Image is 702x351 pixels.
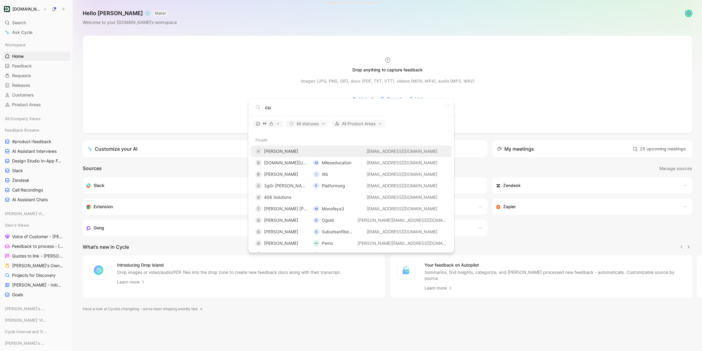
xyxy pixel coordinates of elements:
button: 4408 Solutions[EMAIL_ADDRESS][DOMAIN_NAME] [251,192,452,203]
span: Pemo [322,241,333,246]
span: [PERSON_NAME] [264,218,298,223]
div: P [313,183,319,189]
span: [DOMAIN_NAME][URL] [264,160,309,165]
div: 4 [255,194,262,200]
div: M [313,206,319,212]
div: People [248,135,454,146]
span: [PERSON_NAME] [264,149,298,154]
div: أ [255,206,262,212]
div: M [313,252,319,258]
div: I [313,171,319,177]
span: All statuses [289,120,325,127]
span: [EMAIL_ADDRESS][DOMAIN_NAME] [367,195,437,200]
span: [EMAIL_ADDRESS][DOMAIN_NAME] [367,229,437,234]
span: [EMAIL_ADDRESS][DOMAIN_NAME] [367,206,437,211]
span: [PERSON_NAME][EMAIL_ADDRESS][DOMAIN_NAME] [358,252,463,257]
span: [EMAIL_ADDRESS][DOMAIN_NAME] [367,183,437,188]
div: A [255,217,262,223]
span: [EMAIL_ADDRESS][DOMAIN_NAME] [367,172,437,177]
span: [PERSON_NAME] [PERSON_NAME] [264,206,334,211]
button: 33g0r [PERSON_NAME]PPlatformorg[EMAIL_ADDRESS][DOMAIN_NAME] [251,180,452,192]
div: D [255,160,262,166]
button: All statuses [286,120,328,127]
div: A [255,240,262,246]
span: [PERSON_NAME] [264,229,298,234]
button: A[PERSON_NAME]OOgold[PERSON_NAME][EMAIL_ADDRESS][DOMAIN_NAME] [251,215,452,226]
span: Iitb [322,172,328,177]
span: Mileseducation [322,160,351,165]
span: [PERSON_NAME] [264,241,298,246]
span: [PERSON_NAME] [PERSON_NAME] [264,252,334,257]
span: [PERSON_NAME] [264,172,298,177]
button: D[DOMAIN_NAME][URL]MMileseducation[EMAIL_ADDRESS][DOMAIN_NAME] [251,157,452,169]
button: All Product Areas [332,120,385,127]
button: R[PERSON_NAME]IIitb[EMAIL_ADDRESS][DOMAIN_NAME] [251,169,452,180]
span: Platformorg [322,183,345,188]
button: A[PERSON_NAME]SSuburbanfiberco[EMAIL_ADDRESS][DOMAIN_NAME] [251,226,452,238]
span: [EMAIL_ADDRESS][DOMAIN_NAME] [367,160,437,165]
span: Suburbanfiberco [322,229,355,234]
div: 3 [255,183,262,189]
img: logo [313,240,319,246]
span: All Product Areas [335,120,382,127]
div: A [255,252,262,258]
span: MyHomePathway [322,252,357,257]
div: V [255,148,262,154]
span: 3g0r [PERSON_NAME] [264,183,309,188]
div: A [255,229,262,235]
button: A[PERSON_NAME]logoPemo[PERSON_NAME][EMAIL_ADDRESS][DOMAIN_NAME] [251,238,452,249]
div: M [313,160,319,166]
span: [PERSON_NAME][EMAIL_ADDRESS][DOMAIN_NAME] [358,241,463,246]
span: [PERSON_NAME][EMAIL_ADDRESS][DOMAIN_NAME] [358,218,463,223]
div: S [313,229,319,235]
span: Ogold [322,218,334,223]
span: Monofeya3 [322,206,344,211]
div: R [255,171,262,177]
button: أ[PERSON_NAME] [PERSON_NAME]MMonofeya3[EMAIL_ADDRESS][DOMAIN_NAME] [251,203,452,215]
span: 408 Solutions [264,195,291,200]
button: V[PERSON_NAME][EMAIL_ADDRESS][DOMAIN_NAME] [251,146,452,157]
div: O [313,217,319,223]
button: A[PERSON_NAME] [PERSON_NAME]MMyHomePathway[PERSON_NAME][EMAIL_ADDRESS][DOMAIN_NAME] [251,249,452,261]
span: [EMAIL_ADDRESS][DOMAIN_NAME] [367,149,437,154]
input: Type a command or search anything [265,104,447,111]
